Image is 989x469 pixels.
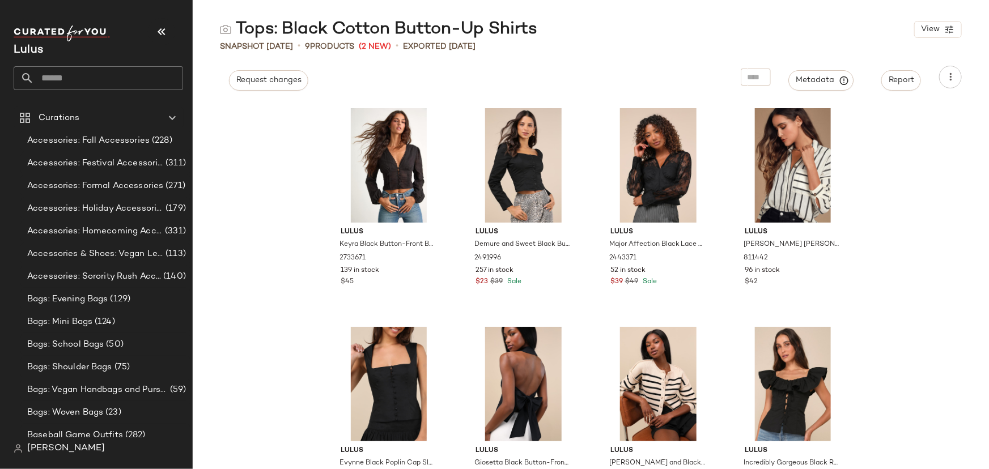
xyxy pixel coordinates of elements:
[27,270,161,283] span: Accessories: Sorority Rush Accessories
[103,406,121,419] span: (23)
[601,108,715,223] img: 11814781_2443371.jpg
[403,41,476,53] p: Exported [DATE]
[888,76,914,85] span: Report
[332,108,446,223] img: 2733671_02_front_2025-09-12.jpg
[340,253,366,263] span: 2733671
[736,108,850,223] img: 11298121_811442.jpg
[27,315,92,329] span: Bags: Mini Bags
[161,270,186,283] span: (140)
[476,277,488,287] span: $23
[745,227,841,237] span: Lulus
[229,70,308,91] button: Request changes
[14,444,23,453] img: svg%3e
[305,42,310,51] span: 9
[744,240,839,250] span: [PERSON_NAME] [PERSON_NAME] Off-White Striped Long Sleeve Button-Up Top
[163,248,186,261] span: (113)
[27,225,163,238] span: Accessories: Homecoming Accessories
[341,446,437,456] span: Lulus
[27,134,150,147] span: Accessories: Fall Accessories
[601,327,715,441] img: 2646851_01_hero.jpg
[220,41,293,53] span: Snapshot [DATE]
[341,277,354,287] span: $45
[27,383,168,396] span: Bags: Vegan Handbags and Purses
[14,25,110,41] img: cfy_white_logo.C9jOOHJF.svg
[163,202,186,215] span: (179)
[340,458,436,468] span: Evynne Black Poplin Cap Sleeve Button-Front Top
[27,338,104,351] span: Bags: School Bags
[466,108,580,223] img: 11965821_2491996.jpg
[744,458,839,468] span: Incredibly Gorgeous Black Ruffled Lace-Up Flutter Sleeve Top
[150,134,172,147] span: (228)
[27,180,163,193] span: Accessories: Formal Accessories
[27,248,163,261] span: Accessories & Shoes: Vegan Leather
[610,227,706,237] span: Lulus
[881,70,921,91] button: Report
[744,253,768,263] span: 811442
[625,277,638,287] span: $49
[359,41,391,53] span: (2 New)
[92,315,115,329] span: (124)
[123,429,146,442] span: (282)
[745,446,841,456] span: Lulus
[745,277,758,287] span: $42
[914,21,962,38] button: View
[610,266,646,276] span: 52 in stock
[39,112,79,125] span: Curations
[27,157,163,170] span: Accessories: Festival Accessories
[396,40,398,53] span: •
[476,446,571,456] span: Lulus
[490,277,503,287] span: $39
[341,227,437,237] span: Lulus
[476,227,571,237] span: Lulus
[640,278,657,285] span: Sale
[789,70,854,91] button: Metadata
[112,361,130,374] span: (75)
[796,75,847,86] span: Metadata
[474,458,570,468] span: Giosetta Black Button-Front Halter Top
[163,225,186,238] span: (331)
[27,442,105,455] span: [PERSON_NAME]
[340,240,436,250] span: Keyra Black Button-Front Balloon Sleeve Crop Top
[341,266,380,276] span: 139 in stock
[305,41,354,53] div: Products
[736,327,850,441] img: 11573621_2375931.jpg
[220,18,537,41] div: Tops: Black Cotton Button-Up Shirts
[298,40,300,53] span: •
[505,278,521,285] span: Sale
[220,24,231,35] img: svg%3e
[163,180,185,193] span: (271)
[104,338,124,351] span: (50)
[27,429,123,442] span: Baseball Game Outfits
[920,25,940,34] span: View
[745,266,780,276] span: 96 in stock
[609,458,705,468] span: [PERSON_NAME] and Black Striped Button-Up Cardigan
[27,406,103,419] span: Bags: Woven Bags
[474,240,570,250] span: Demure and Sweet Black Button-Front Long Sleeve Top
[27,361,112,374] span: Bags: Shoulder Bags
[163,157,186,170] span: (311)
[474,253,501,263] span: 2491996
[610,446,706,456] span: Lulus
[108,293,131,306] span: (129)
[168,383,186,396] span: (59)
[27,293,108,306] span: Bags: Evening Bags
[27,202,163,215] span: Accessories: Holiday Accessories
[332,327,446,441] img: 12459881_2616471.jpg
[476,266,513,276] span: 257 in stock
[610,277,623,287] span: $39
[236,76,302,85] span: Request changes
[14,44,43,56] span: Current Company Name
[466,327,580,441] img: 12663721_2636291.jpg
[609,240,705,250] span: Major Affection Black Lace Collared Cropped Bustier Top
[609,253,636,263] span: 2443371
